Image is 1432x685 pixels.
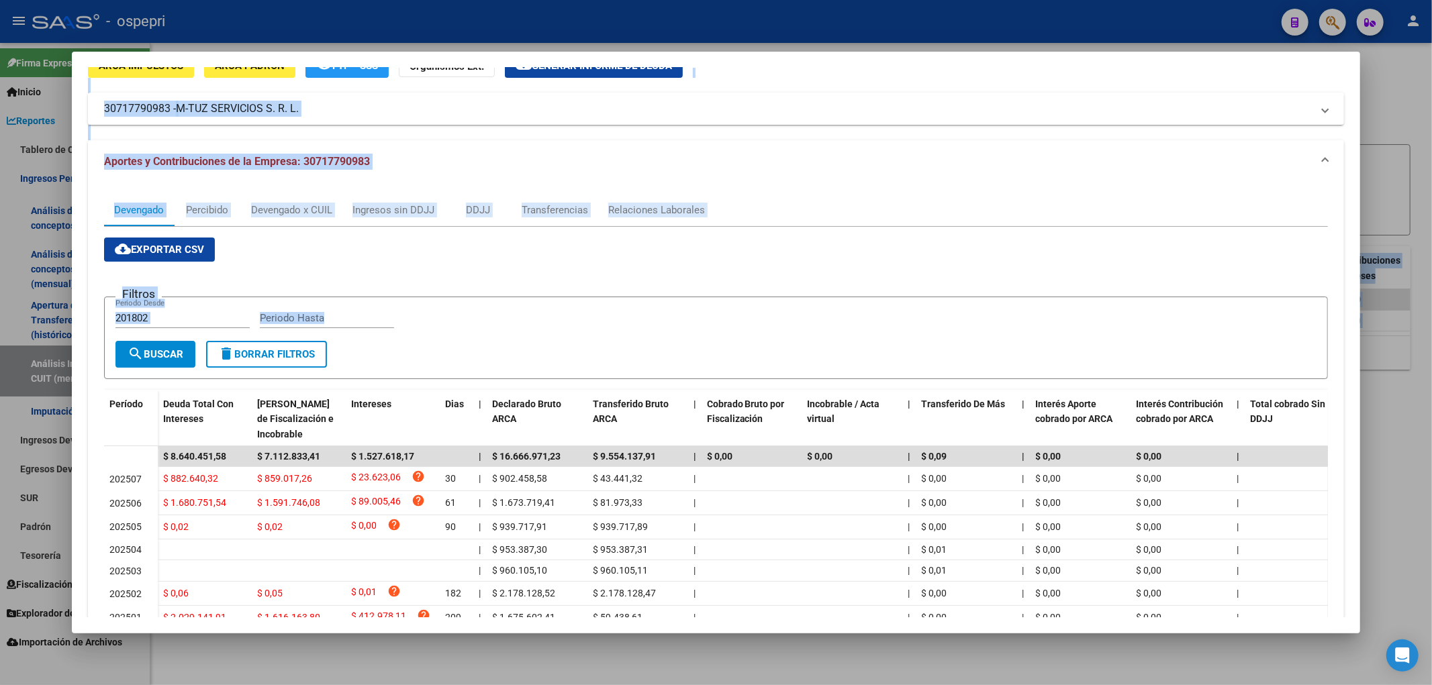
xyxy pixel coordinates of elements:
[1036,473,1061,484] span: $ 0,00
[473,390,487,449] datatable-header-cell: |
[608,203,705,217] div: Relaciones Laborales
[1237,544,1239,555] span: |
[1137,612,1162,623] span: $ 0,00
[908,473,910,484] span: |
[115,241,131,257] mat-icon: cloud_download
[922,399,1006,409] span: Transferido De Más
[593,612,642,623] span: $ 59.438,61
[694,497,696,508] span: |
[351,609,406,627] span: $ 412.978,11
[1022,451,1025,462] span: |
[487,390,587,449] datatable-header-cell: Declarado Bruto ARCA
[1031,390,1131,449] datatable-header-cell: Interés Aporte cobrado por ARCA
[252,390,346,449] datatable-header-cell: Deuda Bruta Neto de Fiscalización e Incobrable
[479,497,481,508] span: |
[1036,565,1061,576] span: $ 0,00
[88,93,1345,125] mat-expansion-panel-header: 30717790983 -M-TUZ SERVICIOS S. R. L.
[104,101,1312,117] mat-panel-title: 30717790983 -
[1017,390,1031,449] datatable-header-cell: |
[1022,612,1024,623] span: |
[479,521,481,532] span: |
[479,565,481,576] span: |
[115,286,162,301] h3: Filtros
[694,473,696,484] span: |
[593,588,656,598] span: $ 2.178.128,47
[351,399,391,409] span: Intereses
[479,473,481,484] span: |
[1022,544,1024,555] span: |
[257,497,320,508] span: $ 1.591.746,08
[109,474,142,484] span: 202507
[163,497,226,508] span: $ 1.680.751,54
[104,238,215,262] button: Exportar CSV
[1137,451,1162,462] span: $ 0,00
[522,203,588,217] div: Transferencias
[109,566,142,576] span: 202503
[1237,473,1239,484] span: |
[109,588,142,599] span: 202502
[466,203,490,217] div: DDJJ
[1251,399,1326,425] span: Total cobrado Sin DDJJ
[387,584,401,598] i: help
[440,390,473,449] datatable-header-cell: Dias
[908,451,911,462] span: |
[903,390,916,449] datatable-header-cell: |
[908,565,910,576] span: |
[479,588,481,598] span: |
[694,612,696,623] span: |
[1022,497,1024,508] span: |
[176,101,299,117] span: M-TUZ SERVICIOS S. R. L.
[1022,473,1024,484] span: |
[908,612,910,623] span: |
[445,399,464,409] span: Dias
[257,451,320,462] span: $ 7.112.833,41
[412,494,425,507] i: help
[128,348,183,360] span: Buscar
[922,544,947,555] span: $ 0,01
[922,451,947,462] span: $ 0,09
[104,390,158,446] datatable-header-cell: Período
[1386,639,1419,672] div: Open Intercom Messenger
[109,498,142,509] span: 202506
[1232,390,1245,449] datatable-header-cell: |
[593,473,642,484] span: $ 43.441,32
[908,521,910,532] span: |
[257,521,283,532] span: $ 0,02
[492,588,555,598] span: $ 2.178.128,52
[694,588,696,598] span: |
[163,588,189,598] span: $ 0,06
[128,346,144,362] mat-icon: search
[410,60,484,72] strong: Organismos Ext.
[479,451,481,462] span: |
[109,399,143,409] span: Período
[109,521,142,532] span: 202505
[445,497,456,508] span: 61
[802,390,903,449] datatable-header-cell: Incobrable / Acta virtual
[1137,521,1162,532] span: $ 0,00
[163,612,226,623] span: $ 2.029.141,91
[479,399,481,409] span: |
[1022,521,1024,532] span: |
[694,544,696,555] span: |
[351,494,401,512] span: $ 89.005,46
[593,521,648,532] span: $ 939.717,89
[492,399,561,425] span: Declarado Bruto ARCA
[218,348,315,360] span: Borrar Filtros
[492,497,555,508] span: $ 1.673.719,41
[104,155,370,168] span: Aportes y Contribuciones de la Empresa: 30717790983
[115,341,195,368] button: Buscar
[808,399,880,425] span: Incobrable / Acta virtual
[417,609,430,622] i: help
[1137,588,1162,598] span: $ 0,00
[587,390,688,449] datatable-header-cell: Transferido Bruto ARCA
[922,612,947,623] span: $ 0,00
[922,565,947,576] span: $ 0,01
[109,544,142,555] span: 202504
[115,244,204,256] span: Exportar CSV
[479,612,481,623] span: |
[206,341,327,368] button: Borrar Filtros
[593,399,669,425] span: Transferido Bruto ARCA
[908,544,910,555] span: |
[257,588,283,598] span: $ 0,05
[593,451,656,462] span: $ 9.554.137,91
